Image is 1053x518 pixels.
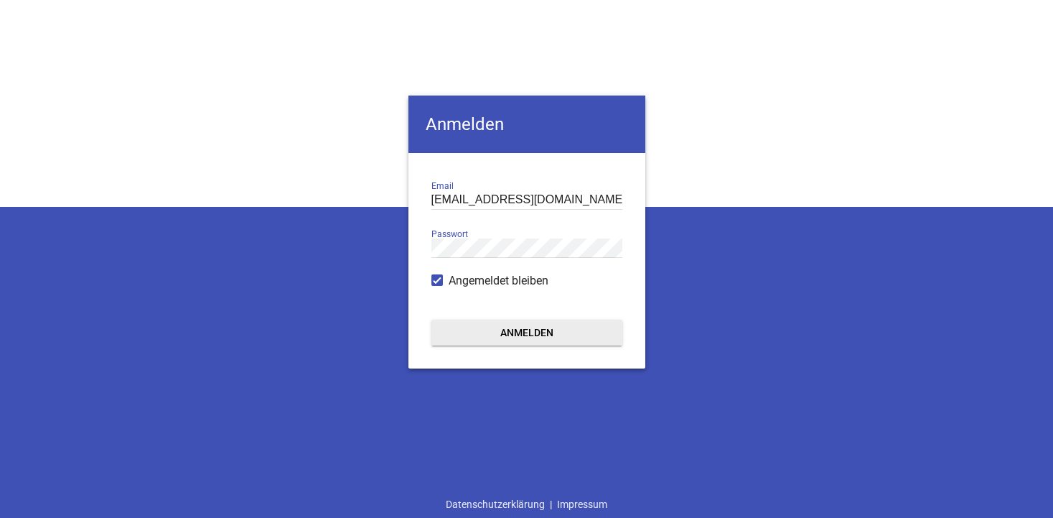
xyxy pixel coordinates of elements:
button: Anmelden [431,320,622,346]
a: Datenschutzerklärung [441,491,550,518]
a: Impressum [552,491,612,518]
div: | [441,491,612,518]
h4: Anmelden [408,96,645,153]
span: Angemeldet bleiben [449,272,548,290]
